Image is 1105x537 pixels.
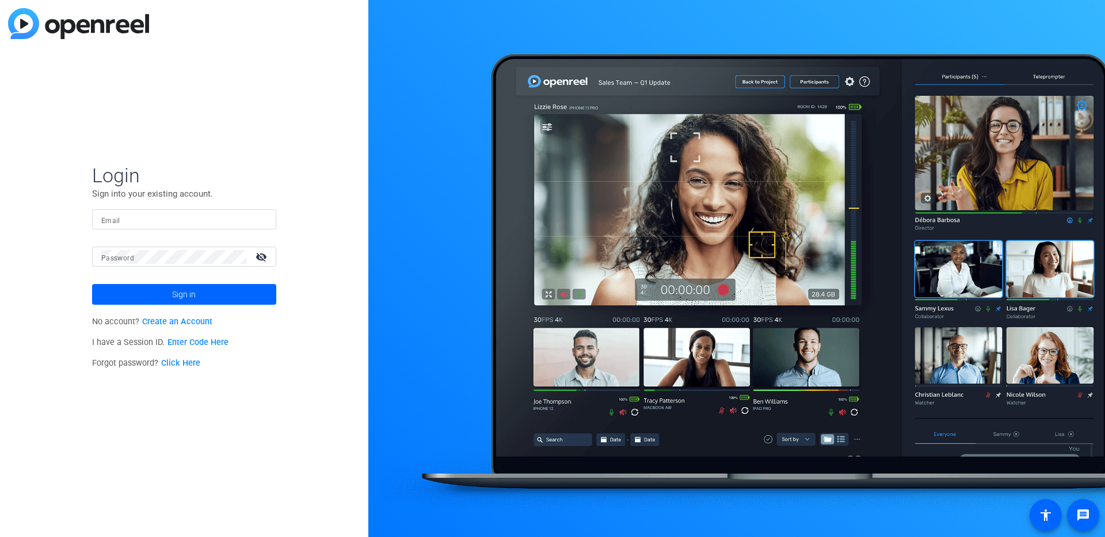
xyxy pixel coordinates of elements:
[101,254,134,262] mat-label: Password
[101,217,120,225] mat-label: Email
[92,187,276,200] p: Sign into your existing account.
[101,213,267,227] input: Enter Email Address
[167,337,228,347] a: Enter Code Here
[92,358,200,368] span: Forgot password?
[92,284,276,305] button: Sign in
[161,358,200,368] a: Click Here
[1039,508,1053,522] mat-icon: accessibility
[249,248,276,265] mat-icon: visibility_off
[92,337,228,347] span: I have a Session ID.
[1076,508,1090,522] mat-icon: message
[172,280,196,309] span: Sign in
[92,163,276,187] span: Login
[142,317,212,327] a: Create an Account
[8,8,149,39] img: blue-gradient.svg
[92,317,212,327] span: No account?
